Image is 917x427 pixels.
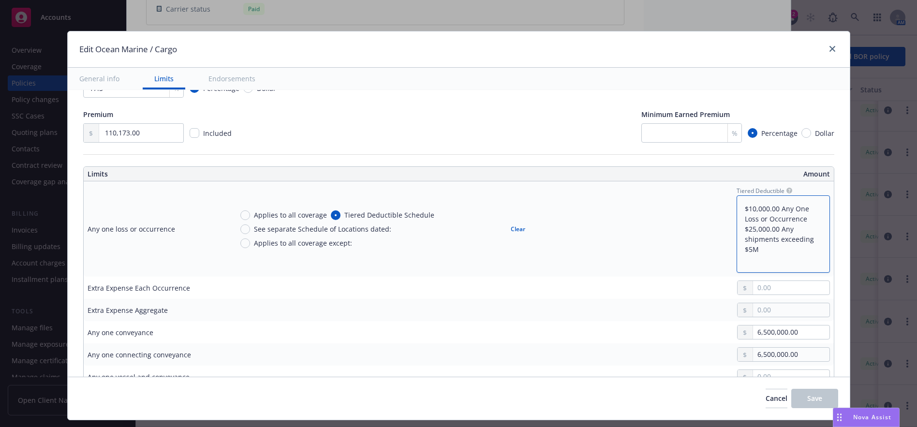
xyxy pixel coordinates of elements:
[254,224,391,234] span: See separate Schedule of Locations dated:
[143,68,185,89] button: Limits
[240,238,250,248] input: Applies to all coverage except:
[641,110,730,119] span: Minimum Earned Premium
[240,210,250,220] input: Applies to all coverage
[203,129,232,138] span: Included
[88,305,168,315] div: Extra Expense Aggregate
[68,68,131,89] button: General info
[240,224,250,234] input: See separate Schedule of Locations dated:
[99,124,183,142] input: 0.00
[833,408,845,427] div: Drag to move
[344,210,434,220] span: Tiered Deductible Schedule
[79,43,177,56] h1: Edit Ocean Marine / Cargo
[84,167,384,181] th: Limits
[254,238,352,248] span: Applies to all coverage except:
[88,224,175,234] div: Any one loss or occurrence
[853,413,891,421] span: Nova Assist
[505,222,531,236] button: Clear
[466,167,833,181] th: Amount
[88,372,190,382] div: Any one vessel and conveyance
[88,283,190,293] div: Extra Expense Each Occurrence
[833,408,900,427] button: Nova Assist
[331,210,340,220] input: Tiered Deductible Schedule
[88,350,191,360] div: Any one connecting conveyance
[254,210,327,220] span: Applies to all coverage
[88,327,153,338] div: Any one conveyance
[197,68,267,89] button: Endorsements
